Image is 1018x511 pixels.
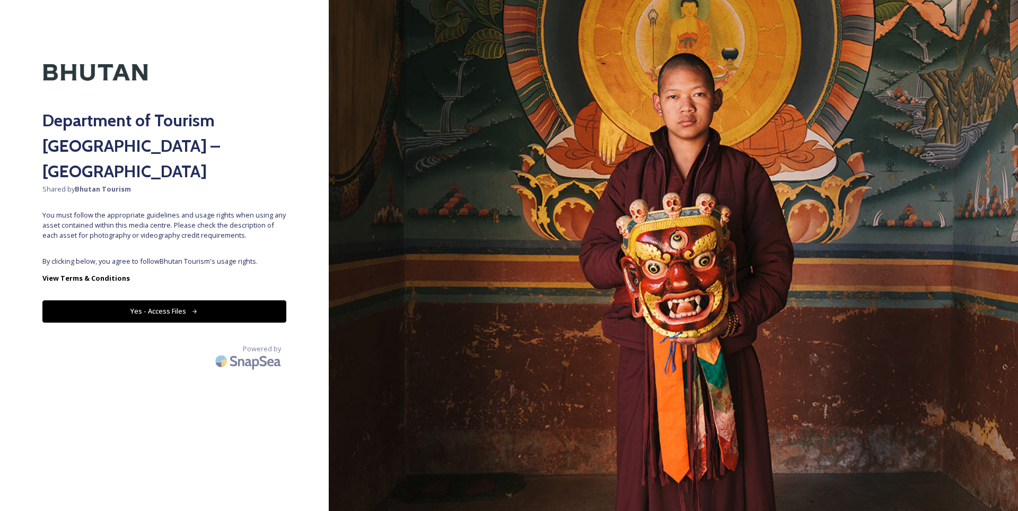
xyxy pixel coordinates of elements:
[42,184,286,194] span: Shared by
[42,273,130,283] strong: View Terms & Conditions
[42,272,286,284] a: View Terms & Conditions
[212,349,286,374] img: SnapSea Logo
[42,42,148,102] img: Kingdom-of-Bhutan-Logo.png
[42,108,286,184] h2: Department of Tourism [GEOGRAPHIC_DATA] – [GEOGRAPHIC_DATA]
[42,300,286,322] button: Yes - Access Files
[42,210,286,241] span: You must follow the appropriate guidelines and usage rights when using any asset contained within...
[42,256,286,266] span: By clicking below, you agree to follow Bhutan Tourism 's usage rights.
[75,184,131,194] strong: Bhutan Tourism
[243,344,281,354] span: Powered by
